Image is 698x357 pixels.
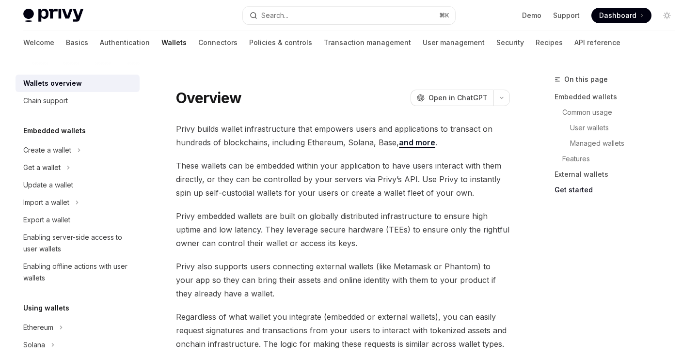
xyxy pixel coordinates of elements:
a: Recipes [536,31,563,54]
span: ⌘ K [439,12,449,19]
img: light logo [23,9,83,22]
a: Demo [522,11,541,20]
span: Regardless of what wallet you integrate (embedded or external wallets), you can easily request si... [176,310,510,351]
a: Features [562,151,682,167]
span: These wallets can be embedded within your application to have users interact with them directly, ... [176,159,510,200]
span: On this page [564,74,608,85]
div: Create a wallet [23,144,71,156]
a: Dashboard [591,8,651,23]
div: Ethereum [23,322,53,333]
button: Toggle dark mode [659,8,675,23]
div: Get a wallet [23,162,61,173]
span: Privy also supports users connecting external wallets (like Metamask or Phantom) to your app so t... [176,260,510,300]
span: Dashboard [599,11,636,20]
a: and more [399,138,435,148]
div: Search... [261,10,288,21]
a: Authentication [100,31,150,54]
a: Common usage [562,105,682,120]
a: External wallets [555,167,682,182]
a: Enabling offline actions with user wallets [16,258,140,287]
a: Export a wallet [16,211,140,229]
div: Import a wallet [23,197,69,208]
a: Chain support [16,92,140,109]
a: Security [496,31,524,54]
a: User wallets [570,120,682,136]
a: Connectors [198,31,238,54]
a: Update a wallet [16,176,140,194]
a: User management [423,31,485,54]
a: Get started [555,182,682,198]
div: Enabling server-side access to user wallets [23,232,134,255]
div: Export a wallet [23,214,70,226]
a: Wallets overview [16,75,140,92]
a: Support [553,11,580,20]
a: Wallets [161,31,187,54]
a: Managed wallets [570,136,682,151]
button: Open in ChatGPT [411,90,493,106]
button: Search...⌘K [243,7,455,24]
a: Policies & controls [249,31,312,54]
a: Basics [66,31,88,54]
div: Chain support [23,95,68,107]
div: Wallets overview [23,78,82,89]
span: Open in ChatGPT [428,93,488,103]
div: Solana [23,339,45,351]
h5: Using wallets [23,302,69,314]
h1: Overview [176,89,241,107]
a: Embedded wallets [555,89,682,105]
a: API reference [574,31,620,54]
div: Update a wallet [23,179,73,191]
span: Privy builds wallet infrastructure that empowers users and applications to transact on hundreds o... [176,122,510,149]
a: Enabling server-side access to user wallets [16,229,140,258]
div: Enabling offline actions with user wallets [23,261,134,284]
h5: Embedded wallets [23,125,86,137]
a: Welcome [23,31,54,54]
span: Privy embedded wallets are built on globally distributed infrastructure to ensure high uptime and... [176,209,510,250]
a: Transaction management [324,31,411,54]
